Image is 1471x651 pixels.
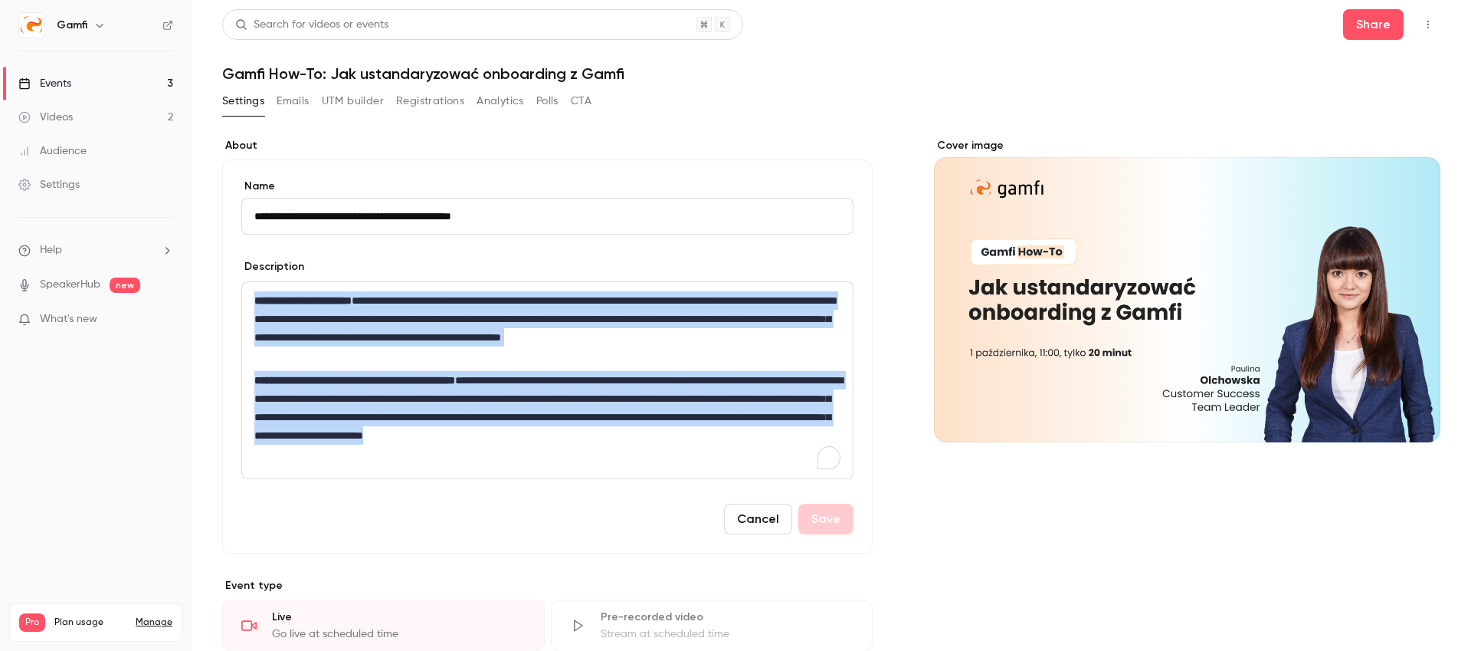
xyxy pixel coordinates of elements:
button: Cancel [724,504,792,534]
label: Cover image [934,138,1440,153]
section: Cover image [934,138,1440,442]
span: Pro [19,613,45,632]
button: CTA [571,89,591,113]
button: Settings [222,89,264,113]
button: Registrations [396,89,464,113]
h1: Gamfi How-To: Jak ustandaryzować onboarding z Gamfi [222,64,1440,83]
span: What's new [40,311,97,327]
div: Stream at scheduled time [601,626,854,642]
div: To enrich screen reader interactions, please activate Accessibility in Grammarly extension settings [242,282,853,478]
h6: Gamfi [57,18,87,33]
div: Pre-recorded video [601,610,854,625]
span: new [110,278,140,293]
img: Gamfi [19,13,44,38]
p: Event type [222,578,873,593]
label: Description [241,259,304,275]
div: Videos [18,110,73,125]
div: Go live at scheduled time [272,626,526,642]
button: Polls [536,89,559,113]
label: About [222,138,873,153]
div: Events [18,76,71,91]
label: Name [241,179,853,194]
span: Help [40,242,62,258]
button: UTM builder [322,89,384,113]
section: description [241,281,853,479]
a: Manage [136,616,172,629]
button: Emails [277,89,309,113]
div: Search for videos or events [235,17,388,33]
div: Live [272,610,526,625]
button: Analytics [477,89,524,113]
button: Share [1343,9,1404,40]
div: Settings [18,177,80,192]
li: help-dropdown-opener [18,242,173,258]
div: editor [242,282,853,478]
div: Audience [18,143,87,159]
a: SpeakerHub [40,277,100,293]
span: Plan usage [54,616,126,629]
